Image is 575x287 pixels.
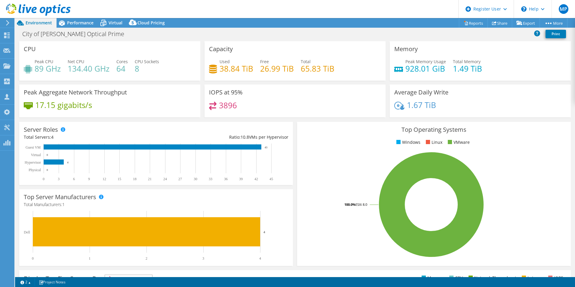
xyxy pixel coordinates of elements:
text: Virtual [31,153,41,157]
text: 9 [88,177,90,181]
a: More [540,18,567,28]
h3: Memory [394,46,418,52]
li: Windows [395,139,420,146]
svg: \n [521,6,527,12]
text: 4 [259,256,261,261]
h4: 17.15 gigabits/s [35,102,92,108]
text: 18 [133,177,137,181]
text: 12 [103,177,106,181]
li: Memory [420,275,444,281]
li: CPU [448,275,463,281]
h4: 928.01 GiB [405,65,446,72]
li: IOPS [547,275,563,281]
li: Latency [520,275,543,281]
h3: Capacity [209,46,233,52]
text: 0 [47,153,48,156]
text: 4 [67,161,69,164]
h3: Server Roles [24,126,58,133]
text: 6 [73,177,75,181]
span: Cores [116,59,128,64]
span: Net CPU [68,59,84,64]
h4: 38.84 TiB [220,65,253,72]
h3: IOPS at 95% [209,89,243,96]
h4: 8 [135,65,159,72]
text: 27 [178,177,182,181]
span: IOPS [105,275,152,282]
span: Peak CPU [35,59,53,64]
span: CPU Sockets [135,59,159,64]
span: Total [301,59,311,64]
span: MP [559,4,568,14]
text: Hypervisor [25,160,41,165]
h4: 1.49 TiB [453,65,482,72]
li: Network Throughput [467,275,516,281]
a: Reports [459,18,488,28]
text: 1 [89,256,91,261]
text: 33 [209,177,212,181]
span: Cloud Pricing [137,20,165,26]
text: 43 [265,146,268,149]
h4: 1.67 TiB [407,102,436,108]
a: Export [512,18,540,28]
text: 3 [58,177,60,181]
a: 2 [16,278,35,286]
h4: 64 [116,65,128,72]
h4: 134.40 GHz [68,65,109,72]
text: 39 [239,177,243,181]
text: Physical [29,168,41,172]
span: Performance [67,20,94,26]
div: Total Servers: [24,134,156,140]
text: 36 [224,177,228,181]
h4: 65.83 TiB [301,65,334,72]
text: Guest VM [26,145,41,150]
a: Share [487,18,512,28]
text: 0 [32,256,34,261]
span: Virtual [109,20,122,26]
span: Free [260,59,269,64]
li: VMware [446,139,470,146]
span: Used [220,59,230,64]
h3: Average Daily Write [394,89,448,96]
h3: Top Server Manufacturers [24,194,96,200]
span: 4 [51,134,54,140]
text: 3 [202,256,204,261]
text: 30 [194,177,197,181]
a: Project Notes [35,278,70,286]
span: Environment [26,20,52,26]
h4: 26.99 TiB [260,65,294,72]
h3: Top Operating Systems [302,126,566,133]
text: 2 [146,256,147,261]
text: 15 [118,177,121,181]
h1: City of [PERSON_NAME] Optical Prime [20,31,134,37]
text: 0 [47,168,48,171]
h4: 89 GHz [35,65,61,72]
h4: 3896 [219,102,237,109]
text: 45 [269,177,273,181]
text: 0 [43,177,45,181]
span: 1 [62,202,65,207]
span: 10.8 [241,134,249,140]
span: Total Memory [453,59,481,64]
h3: CPU [24,46,36,52]
h4: Total Manufacturers: [24,201,288,208]
tspan: ESXi 8.0 [355,202,367,207]
li: Linux [424,139,442,146]
span: Peak Memory Usage [405,59,446,64]
text: 4 [263,230,265,234]
text: 42 [254,177,258,181]
div: Ratio: VMs per Hypervisor [156,134,288,140]
text: Dell [24,230,30,234]
text: 24 [163,177,167,181]
a: Print [546,30,566,38]
tspan: 100.0% [344,202,355,207]
text: 21 [148,177,152,181]
h3: Peak Aggregate Network Throughput [24,89,127,96]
